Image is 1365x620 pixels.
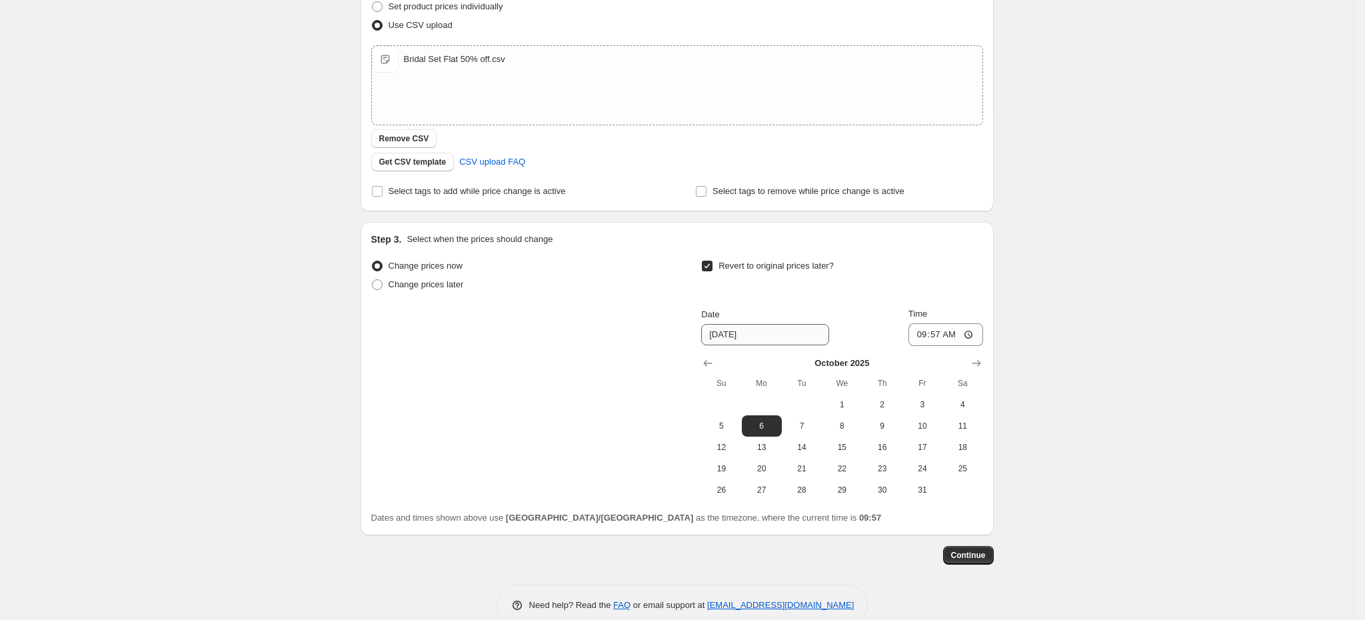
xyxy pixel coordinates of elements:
span: 21 [787,463,816,474]
h2: Step 3. [371,233,402,246]
input: 12:00 [908,323,983,346]
button: Saturday October 25 2025 [942,458,982,479]
span: Use CSV upload [389,20,453,30]
button: Monday October 6 2025 [742,415,782,437]
button: Wednesday October 8 2025 [822,415,862,437]
th: Wednesday [822,373,862,394]
span: 23 [867,463,896,474]
span: Change prices now [389,261,463,271]
button: Thursday October 30 2025 [862,479,902,501]
span: 1 [827,399,856,410]
span: Get CSV template [379,157,447,167]
button: Wednesday October 1 2025 [822,394,862,415]
span: 29 [827,485,856,495]
button: Continue [943,546,994,565]
span: 15 [827,442,856,453]
button: Show previous month, September 2025 [698,354,717,373]
span: Tu [787,378,816,389]
button: Thursday October 23 2025 [862,458,902,479]
button: Thursday October 9 2025 [862,415,902,437]
span: Th [867,378,896,389]
span: 5 [706,421,736,431]
span: 10 [908,421,937,431]
div: Bridal Set Flat 50% off.csv [404,53,505,66]
button: Saturday October 4 2025 [942,394,982,415]
span: 9 [867,421,896,431]
span: 8 [827,421,856,431]
th: Friday [902,373,942,394]
b: [GEOGRAPHIC_DATA]/[GEOGRAPHIC_DATA] [506,513,693,523]
th: Saturday [942,373,982,394]
span: 11 [948,421,977,431]
span: Remove CSV [379,133,429,144]
span: Select tags to remove while price change is active [712,186,904,196]
span: Mo [747,378,776,389]
span: 22 [827,463,856,474]
b: 09:57 [859,513,881,523]
button: Get CSV template [371,153,455,171]
a: FAQ [613,600,631,610]
span: or email support at [631,600,707,610]
span: We [827,378,856,389]
button: Thursday October 2 2025 [862,394,902,415]
button: Monday October 27 2025 [742,479,782,501]
input: 9/29/2025 [701,324,829,345]
span: Need help? Read the [529,600,614,610]
button: Tuesday October 21 2025 [782,458,822,479]
button: Sunday October 5 2025 [701,415,741,437]
button: Wednesday October 15 2025 [822,437,862,458]
span: Change prices later [389,279,464,289]
button: Sunday October 12 2025 [701,437,741,458]
button: Friday October 31 2025 [902,479,942,501]
span: 16 [867,442,896,453]
span: 19 [706,463,736,474]
th: Sunday [701,373,741,394]
button: Friday October 17 2025 [902,437,942,458]
span: 3 [908,399,937,410]
button: Friday October 24 2025 [902,458,942,479]
button: Wednesday October 29 2025 [822,479,862,501]
span: 31 [908,485,937,495]
span: Date [701,309,719,319]
button: Monday October 20 2025 [742,458,782,479]
span: 17 [908,442,937,453]
th: Monday [742,373,782,394]
span: 2 [867,399,896,410]
button: Thursday October 16 2025 [862,437,902,458]
span: Continue [951,550,986,561]
span: 28 [787,485,816,495]
button: Tuesday October 7 2025 [782,415,822,437]
span: 27 [747,485,776,495]
span: 25 [948,463,977,474]
span: 24 [908,463,937,474]
button: Wednesday October 22 2025 [822,458,862,479]
button: Tuesday October 28 2025 [782,479,822,501]
span: 7 [787,421,816,431]
span: Revert to original prices later? [718,261,834,271]
a: [EMAIL_ADDRESS][DOMAIN_NAME] [707,600,854,610]
span: 26 [706,485,736,495]
span: 14 [787,442,816,453]
th: Tuesday [782,373,822,394]
span: 20 [747,463,776,474]
span: Time [908,309,927,319]
span: 30 [867,485,896,495]
button: Monday October 13 2025 [742,437,782,458]
span: Select tags to add while price change is active [389,186,566,196]
span: 4 [948,399,977,410]
button: Sunday October 26 2025 [701,479,741,501]
span: 18 [948,442,977,453]
button: Friday October 3 2025 [902,394,942,415]
button: Sunday October 19 2025 [701,458,741,479]
a: CSV upload FAQ [451,151,533,173]
button: Remove CSV [371,129,437,148]
span: 13 [747,442,776,453]
span: Dates and times shown above use as the timezone, where the current time is [371,513,882,523]
button: Saturday October 11 2025 [942,415,982,437]
button: Tuesday October 14 2025 [782,437,822,458]
span: Sa [948,378,977,389]
span: Set product prices individually [389,1,503,11]
p: Select when the prices should change [407,233,553,246]
span: Su [706,378,736,389]
th: Thursday [862,373,902,394]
